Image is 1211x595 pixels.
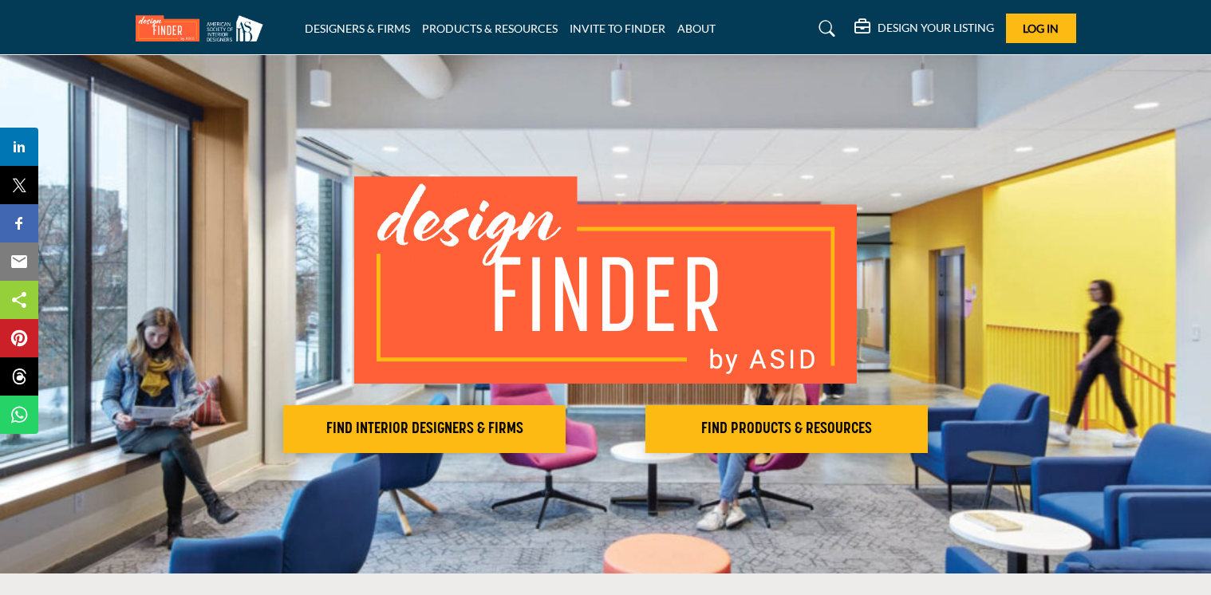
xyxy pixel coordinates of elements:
button: FIND PRODUCTS & RESOURCES [645,405,928,453]
a: INVITE TO FINDER [570,22,665,35]
a: PRODUCTS & RESOURCES [422,22,558,35]
button: FIND INTERIOR DESIGNERS & FIRMS [283,405,566,453]
span: Log In [1023,22,1059,35]
a: DESIGNERS & FIRMS [305,22,410,35]
img: Site Logo [136,15,271,41]
h5: DESIGN YOUR LISTING [878,21,994,35]
button: Log In [1006,14,1076,43]
h2: FIND PRODUCTS & RESOURCES [650,420,923,439]
img: image [354,176,857,384]
h2: FIND INTERIOR DESIGNERS & FIRMS [288,420,561,439]
a: ABOUT [677,22,716,35]
a: Search [803,16,846,41]
div: DESIGN YOUR LISTING [854,19,994,38]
